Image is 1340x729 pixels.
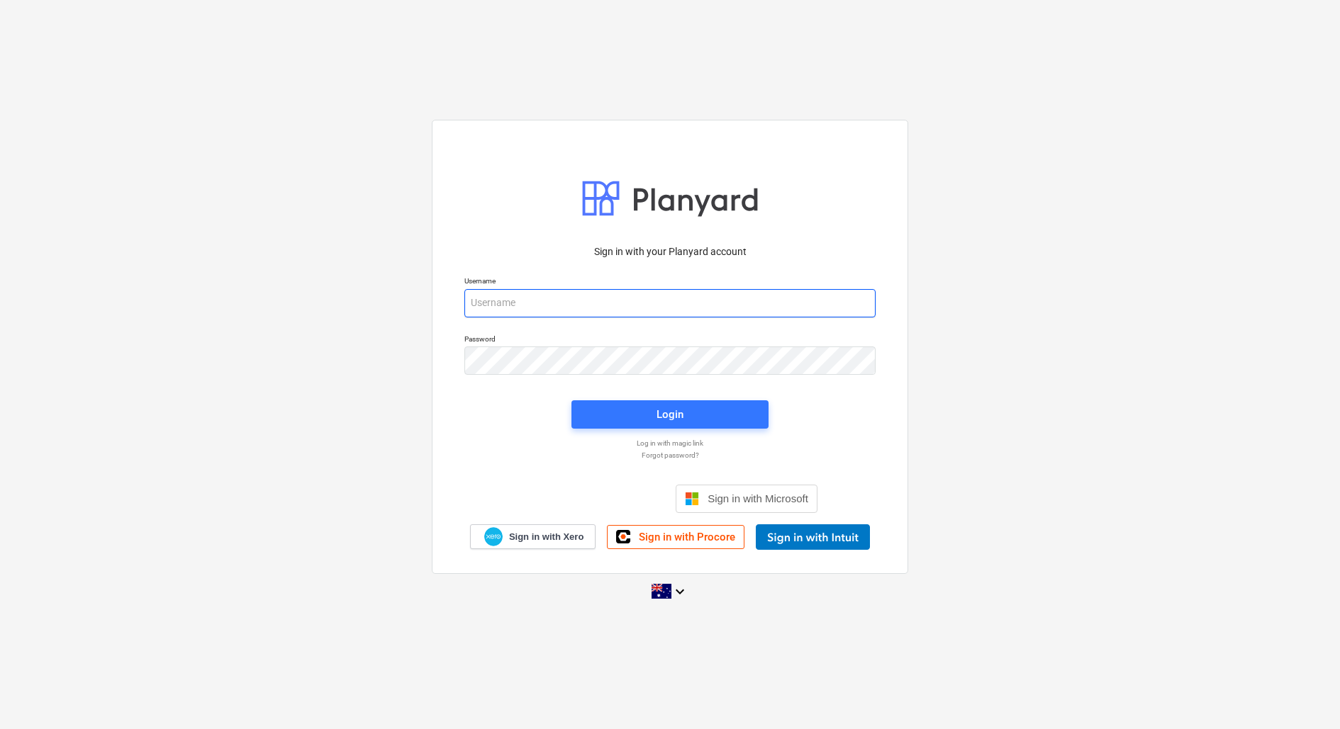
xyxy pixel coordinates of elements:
i: keyboard_arrow_down [671,583,688,600]
span: Sign in with Microsoft [708,492,808,504]
a: Forgot password? [457,451,883,460]
p: Username [464,276,876,288]
a: Sign in with Procore [607,525,744,549]
img: Xero logo [484,527,503,546]
iframe: Sign in with Google Button [515,483,671,514]
button: Login [571,400,769,429]
span: Sign in with Xero [509,531,584,543]
input: Username [464,289,876,317]
span: Sign in with Procore [639,531,735,543]
img: Microsoft logo [685,492,699,506]
p: Password [464,334,876,346]
a: Log in with magic link [457,439,883,448]
a: Sign in with Xero [470,524,596,549]
p: Sign in with your Planyard account [464,244,876,259]
div: Login [657,405,683,424]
